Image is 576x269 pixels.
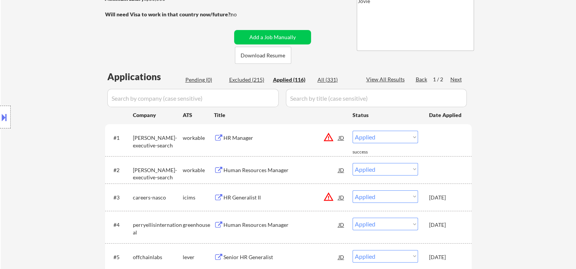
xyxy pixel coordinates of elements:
div: View All Results [366,76,407,83]
div: Senior HR Generalist [223,253,338,261]
div: workable [183,134,214,142]
div: Date Applied [429,111,463,119]
div: Applied (116) [273,76,311,84]
div: Back [416,76,428,83]
div: [DATE] [429,221,463,229]
div: Excluded (215) [229,76,267,84]
div: success [353,149,383,155]
div: JD [338,163,345,177]
button: warning_amber [323,191,334,202]
div: Pending (0) [185,76,223,84]
div: #5 [113,253,127,261]
div: HR Manager [223,134,338,142]
button: Download Resume [235,47,291,64]
div: #3 [113,194,127,201]
div: Applications [107,72,183,81]
div: Human Resources Manager [223,166,338,174]
div: Status [353,108,418,122]
div: JD [338,250,345,264]
div: workable [183,166,214,174]
div: perryellisinternational [133,221,183,236]
div: Company [133,111,183,119]
div: HR Generalist II [223,194,338,201]
button: warning_amber [323,132,334,142]
div: [PERSON_NAME]-executive-search [133,134,183,149]
div: offchainlabs [133,253,183,261]
div: icims [183,194,214,201]
div: careers-nasco [133,194,183,201]
div: 1 / 2 [433,76,450,83]
div: #4 [113,221,127,229]
div: Next [450,76,463,83]
div: lever [183,253,214,261]
div: no [231,11,252,18]
div: [PERSON_NAME]-executive-search [133,166,183,181]
div: JD [338,218,345,231]
button: Add a Job Manually [234,30,311,44]
div: Title [214,111,345,119]
strong: Will need Visa to work in that country now/future?: [105,11,232,17]
div: Human Resources Manager [223,221,338,229]
div: greenhouse [183,221,214,229]
div: [DATE] [429,194,463,201]
input: Search by company (case sensitive) [107,89,279,107]
input: Search by title (case sensitive) [286,89,467,107]
div: ATS [183,111,214,119]
div: JD [338,131,345,144]
div: All (331) [318,76,356,84]
div: [DATE] [429,253,463,261]
div: JD [338,190,345,204]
